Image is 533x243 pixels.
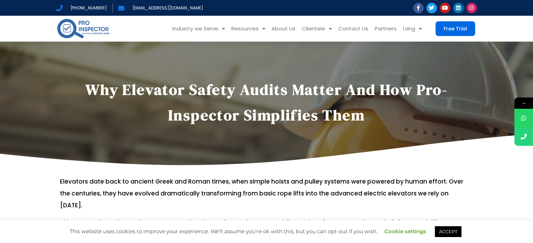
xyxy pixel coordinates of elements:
a: About Us [268,16,299,42]
span: → [514,98,533,109]
p: Elevators date back to ancient Greek and Roman times, when simple hoists and pulley systems were ... [60,176,467,211]
span: [PHONE_NUMBER] [69,4,107,12]
a: ACCEPT [435,226,462,237]
a: Partners [371,16,400,42]
nav: Menu [121,16,425,42]
a: Cookie settings [384,228,426,235]
a: Clientele [299,16,335,42]
a: Industry we Serve [169,16,228,42]
a: [EMAIL_ADDRESS][DOMAIN_NAME] [118,4,203,12]
a: Lang [400,16,425,42]
a: Resources [228,16,268,42]
img: pro-inspector-logo [56,17,110,40]
span: [EMAIL_ADDRESS][DOMAIN_NAME] [131,4,203,12]
span: Free Trial [444,26,467,31]
span: This website uses cookies to improve your experience. We'll assume you're ok with this, but you c... [70,228,463,235]
a: Free Trial [436,21,475,36]
a: Contact Us [335,16,371,42]
h1: Why Elevator Safety Audits Matter and How Pro-Inspector Simplifies Them [60,77,473,128]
